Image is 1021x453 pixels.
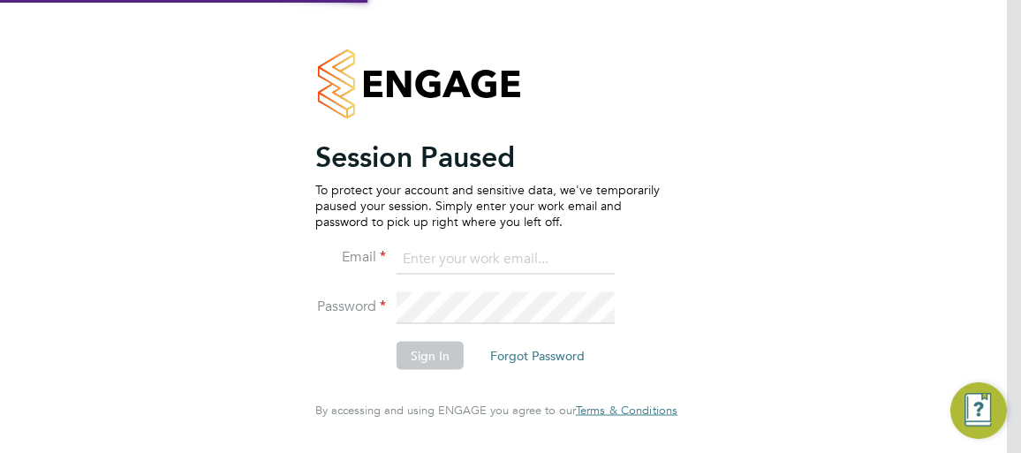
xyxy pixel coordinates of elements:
span: By accessing and using ENGAGE you agree to our [315,403,677,418]
h2: Session Paused [315,139,660,174]
p: To protect your account and sensitive data, we've temporarily paused your session. Simply enter y... [315,181,660,230]
input: Enter your work email... [397,243,615,275]
button: Sign In [397,342,464,370]
label: Email [315,248,386,267]
button: Forgot Password [476,342,599,370]
span: Terms & Conditions [576,403,677,418]
label: Password [315,298,386,316]
a: Terms & Conditions [576,404,677,418]
button: Engage Resource Center [950,382,1007,439]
